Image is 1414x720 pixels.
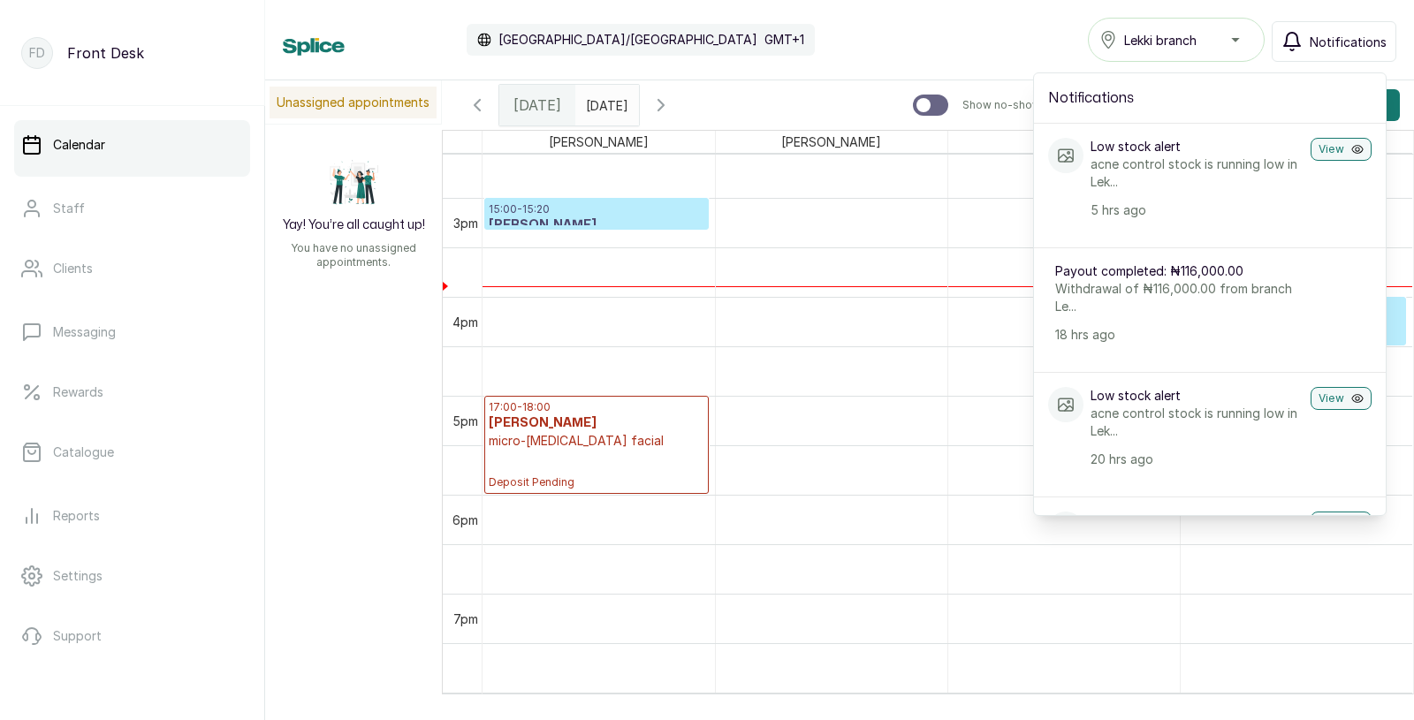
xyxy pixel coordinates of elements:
p: Catalogue [53,443,114,461]
p: Low stock alert [1091,512,1304,529]
a: Settings [14,551,250,601]
span: [DATE] [513,95,561,116]
h3: [PERSON_NAME] [489,216,704,234]
a: Clients [14,244,250,293]
span: Deposit Pending [489,475,704,489]
p: micro-[MEDICAL_DATA] facial [489,432,704,450]
p: 17:00 - 18:00 [489,400,704,414]
p: 18 hrs ago [1055,326,1298,344]
h2: Notifications [1048,87,1372,109]
a: Support [14,611,250,661]
p: Messaging [53,323,116,341]
p: Low stock alert [1091,387,1304,405]
p: 15:00 - 15:20 [489,202,704,216]
p: Calendar [53,136,105,154]
h3: [PERSON_NAME] [489,414,704,432]
div: 6pm [449,511,482,529]
p: [GEOGRAPHIC_DATA]/[GEOGRAPHIC_DATA] [498,31,757,49]
span: Lekki branch [1124,31,1197,49]
div: 5pm [449,412,482,430]
div: 4pm [449,313,482,331]
div: 3pm [450,214,482,232]
p: Clients [53,260,93,277]
p: Withdrawal of ₦116,000.00 from branch Le... [1055,280,1298,315]
p: Unassigned appointments [270,87,437,118]
button: View [1311,387,1372,410]
div: [DATE] [499,85,575,125]
p: Front Desk [67,42,144,64]
p: Low stock alert [1091,138,1304,155]
a: Messaging [14,307,250,357]
p: Reports [53,507,100,525]
p: You have no unassigned appointments. [276,241,431,269]
a: Rewards [14,368,250,417]
p: 20 hrs ago [1091,451,1304,468]
p: Payout completed: ₦116,000.00 [1055,262,1298,280]
p: 5 hrs ago [1091,201,1304,219]
span: [PERSON_NAME] [545,131,652,153]
p: Show no-show/cancelled [962,98,1094,112]
button: View [1311,512,1372,534]
h2: Yay! You’re all caught up! [283,216,425,234]
a: Catalogue [14,428,250,477]
p: acne control stock is running low in Lek... [1091,405,1304,440]
p: Rewards [53,383,103,401]
span: Notifications [1310,33,1387,51]
a: Staff [14,184,250,233]
p: acne control stock is running low in Lek... [1091,155,1304,191]
p: Settings [53,567,103,585]
p: FD [29,44,45,62]
p: GMT+1 [764,31,804,49]
div: 7pm [450,610,482,628]
a: Calendar [14,120,250,170]
a: Reports [14,491,250,541]
p: Staff [53,200,85,217]
button: Lekki branch [1088,18,1265,62]
p: Support [53,627,102,645]
button: View [1311,138,1372,161]
button: Notifications [1272,21,1396,62]
span: [PERSON_NAME] [778,131,885,153]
